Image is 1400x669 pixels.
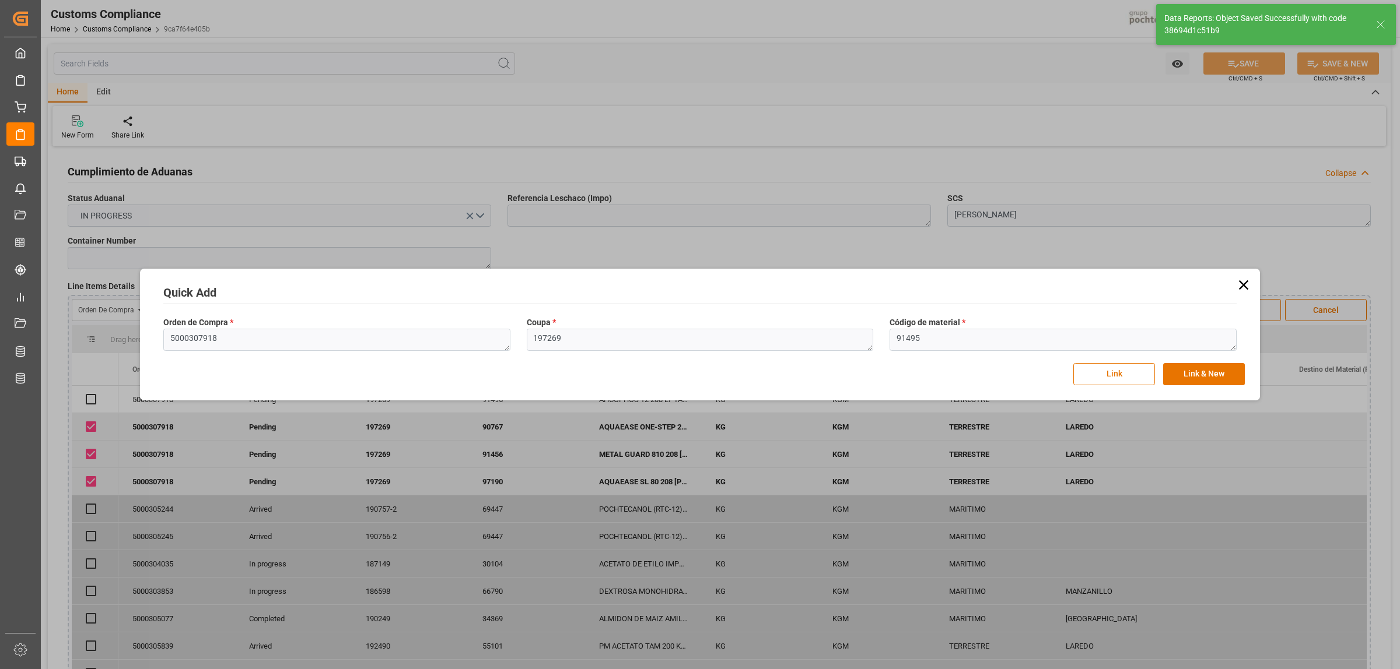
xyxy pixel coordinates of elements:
[890,329,1237,351] textarea: 91495
[527,329,874,351] textarea: 197269
[163,316,233,329] span: Orden de Compra
[890,316,965,329] span: Código de material
[1163,363,1245,385] button: Link & New
[1164,12,1365,37] div: Data Reports: Object Saved Successfully with code 38694d1c51b9
[163,284,216,301] label: Quick Add
[527,316,556,329] span: Coupa
[163,329,510,351] textarea: 5000307918
[1073,363,1155,385] button: Link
